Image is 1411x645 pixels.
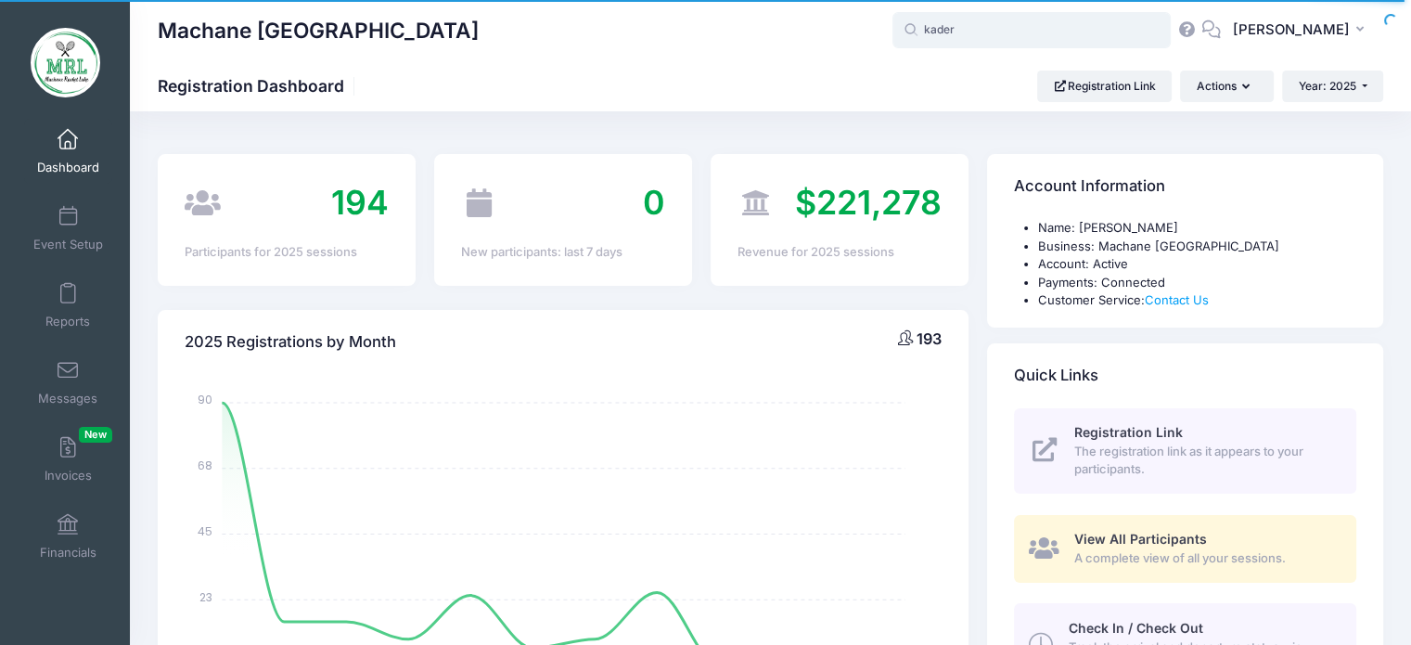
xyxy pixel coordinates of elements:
[1038,274,1356,292] li: Payments: Connected
[24,350,112,415] a: Messages
[1038,291,1356,310] li: Customer Service:
[1068,620,1202,636] span: Check In / Check Out
[331,182,389,223] span: 194
[917,329,942,348] span: 193
[1145,292,1209,307] a: Contact Us
[199,458,213,473] tspan: 68
[1038,219,1356,238] li: Name: [PERSON_NAME]
[38,391,97,406] span: Messages
[1038,255,1356,274] li: Account: Active
[200,588,213,604] tspan: 23
[1014,161,1165,213] h4: Account Information
[185,243,389,262] div: Participants for 2025 sessions
[1038,238,1356,256] li: Business: Machane [GEOGRAPHIC_DATA]
[199,523,213,539] tspan: 45
[1014,349,1098,402] h4: Quick Links
[461,243,665,262] div: New participants: last 7 days
[45,468,92,484] span: Invoices
[1233,19,1350,40] span: [PERSON_NAME]
[1037,71,1172,102] a: Registration Link
[24,119,112,184] a: Dashboard
[1014,515,1356,583] a: View All Participants A complete view of all your sessions.
[1282,71,1383,102] button: Year: 2025
[1180,71,1273,102] button: Actions
[24,427,112,492] a: InvoicesNew
[1299,79,1356,93] span: Year: 2025
[643,182,665,223] span: 0
[33,237,103,252] span: Event Setup
[31,28,100,97] img: Machane Racket Lake
[40,545,96,561] span: Financials
[1074,549,1335,568] span: A complete view of all your sessions.
[1014,408,1356,494] a: Registration Link The registration link as it appears to your participants.
[1221,9,1383,52] button: [PERSON_NAME]
[892,12,1171,49] input: Search by First Name, Last Name, or Email...
[158,76,360,96] h1: Registration Dashboard
[37,160,99,175] span: Dashboard
[1074,443,1335,479] span: The registration link as it appears to your participants.
[1074,424,1183,440] span: Registration Link
[24,273,112,338] a: Reports
[24,196,112,261] a: Event Setup
[1074,531,1207,547] span: View All Participants
[738,243,942,262] div: Revenue for 2025 sessions
[24,504,112,569] a: Financials
[158,9,479,52] h1: Machane [GEOGRAPHIC_DATA]
[79,427,112,443] span: New
[199,392,213,407] tspan: 90
[185,316,396,368] h4: 2025 Registrations by Month
[45,314,90,329] span: Reports
[795,182,942,223] span: $221,278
